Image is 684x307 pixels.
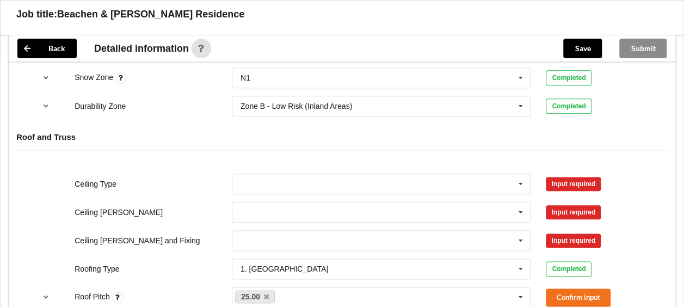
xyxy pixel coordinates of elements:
[75,208,163,217] label: Ceiling [PERSON_NAME]
[75,180,116,188] label: Ceiling Type
[35,96,57,116] button: reference-toggle
[35,287,57,307] button: reference-toggle
[75,236,200,245] label: Ceiling [PERSON_NAME] and Fixing
[546,234,601,248] div: Input required
[75,292,112,301] label: Roof Pitch
[546,177,601,191] div: Input required
[57,8,244,21] h3: Beachen & [PERSON_NAME] Residence
[546,99,591,114] div: Completed
[16,8,57,21] h3: Job title:
[75,73,115,82] label: Snow Zone
[75,265,119,273] label: Roofing Type
[546,288,611,306] button: Confirm input
[17,39,77,58] button: Back
[546,261,591,277] div: Completed
[35,68,57,88] button: reference-toggle
[563,39,602,58] button: Save
[546,205,601,219] div: Input required
[546,70,591,85] div: Completed
[241,265,328,273] div: 1. [GEOGRAPHIC_DATA]
[241,102,352,110] div: Zone B - Low Risk (Inland Areas)
[235,290,275,303] a: 25.00
[94,44,189,53] span: Detailed information
[75,102,126,110] label: Durability Zone
[241,74,250,82] div: N1
[16,132,668,142] h4: Roof and Truss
